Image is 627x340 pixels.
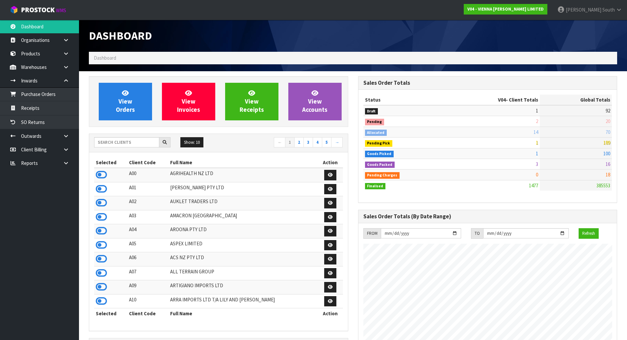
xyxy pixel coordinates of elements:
[606,108,610,114] span: 92
[318,308,343,319] th: Action
[169,308,318,319] th: Full Name
[240,89,264,114] span: View Receipts
[603,139,610,146] span: 189
[169,224,318,238] td: AROONA PTY LTD
[606,161,610,167] span: 16
[579,228,599,239] button: Refresh
[365,183,386,190] span: Finalised
[169,157,318,168] th: Full Name
[127,266,169,280] td: A07
[169,266,318,280] td: ALL TERRAIN GROUP
[540,95,612,105] th: Global Totals
[94,308,127,319] th: Selected
[464,4,547,15] a: V04 - VIENNA [PERSON_NAME] LIMITED
[365,151,394,157] span: Goods Picked
[127,157,169,168] th: Client Code
[169,196,318,210] td: AUKLET TRADERS LTD
[536,118,538,124] span: 2
[169,210,318,224] td: AMACRON [GEOGRAPHIC_DATA]
[536,139,538,146] span: 1
[127,294,169,308] td: A10
[365,140,393,147] span: Pending Pick
[365,162,395,168] span: Goods Packed
[285,137,295,148] a: 1
[606,171,610,178] span: 18
[274,137,285,148] a: ←
[536,171,538,178] span: 0
[313,137,322,148] a: 4
[365,119,384,125] span: Pending
[116,89,135,114] span: View Orders
[56,7,66,14] small: WMS
[602,7,615,13] span: South
[322,137,331,148] a: 5
[596,182,610,189] span: 385553
[21,6,55,14] span: ProStock
[606,129,610,135] span: 70
[169,238,318,252] td: ASPEX LIMITED
[99,83,152,120] a: ViewOrders
[471,228,483,239] div: TO
[498,97,506,103] span: V04
[94,55,116,61] span: Dashboard
[566,7,601,13] span: [PERSON_NAME]
[363,228,381,239] div: FROM
[446,95,540,105] th: - Client Totals
[536,150,538,157] span: 1
[127,182,169,196] td: A01
[94,157,127,168] th: Selected
[302,89,327,114] span: View Accounts
[467,6,544,12] strong: V04 - VIENNA [PERSON_NAME] LIMITED
[363,95,446,105] th: Status
[94,137,159,147] input: Search clients
[127,196,169,210] td: A02
[89,29,152,43] span: Dashboard
[318,157,343,168] th: Action
[536,161,538,167] span: 3
[225,83,278,120] a: ViewReceipts
[169,182,318,196] td: [PERSON_NAME] PTY LTD
[169,280,318,294] td: ARTIGIANO IMPORTS LTD
[127,238,169,252] td: A05
[127,224,169,238] td: A04
[534,129,538,135] span: 14
[169,294,318,308] td: ARRA IMPORTS LTD T/A LILY AND [PERSON_NAME]
[162,83,215,120] a: ViewInvoices
[180,137,203,148] button: Show: 10
[536,108,538,114] span: 1
[365,130,387,136] span: Allocated
[603,150,610,157] span: 100
[127,252,169,266] td: A06
[127,168,169,182] td: A00
[169,168,318,182] td: AGRIHEALTH NZ LTD
[363,80,612,86] h3: Sales Order Totals
[127,210,169,224] td: A03
[169,252,318,266] td: ACS NZ PTY LTD
[331,137,343,148] a: →
[127,280,169,294] td: A09
[10,6,18,14] img: cube-alt.png
[606,118,610,124] span: 20
[127,308,169,319] th: Client Code
[288,83,342,120] a: ViewAccounts
[223,137,343,149] nav: Page navigation
[303,137,313,148] a: 3
[177,89,200,114] span: View Invoices
[529,182,538,189] span: 1477
[363,213,612,220] h3: Sales Order Totals (By Date Range)
[294,137,304,148] a: 2
[365,172,400,179] span: Pending Charges
[365,108,378,115] span: Draft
